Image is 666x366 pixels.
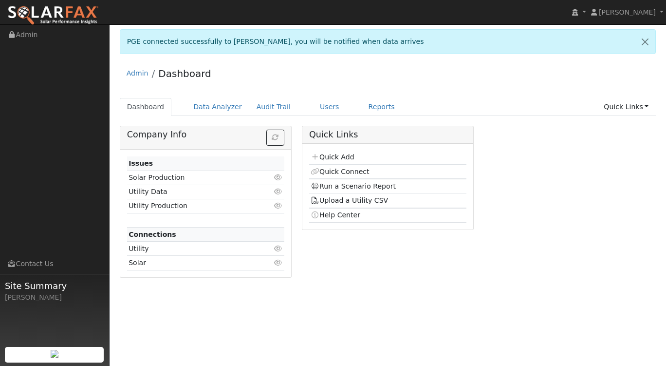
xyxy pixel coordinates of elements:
td: Solar Production [127,171,259,185]
strong: Connections [129,231,176,238]
h5: Company Info [127,130,284,140]
td: Utility [127,242,259,256]
img: SolarFax [7,5,99,26]
img: retrieve [51,350,58,358]
td: Utility Production [127,199,259,213]
div: PGE connected successfully to [PERSON_NAME], you will be notified when data arrives [120,29,656,54]
td: Solar [127,256,259,270]
i: Click to view [274,202,283,209]
a: Users [313,98,347,116]
td: Utility Data [127,185,259,199]
a: Quick Links [596,98,656,116]
a: Data Analyzer [186,98,249,116]
a: Reports [361,98,402,116]
a: Quick Add [311,153,354,161]
i: Click to view [274,245,283,252]
a: Dashboard [158,68,211,79]
i: Click to view [274,174,283,181]
a: Audit Trail [249,98,298,116]
a: Admin [127,69,148,77]
a: Dashboard [120,98,172,116]
a: Quick Connect [311,168,369,175]
div: [PERSON_NAME] [5,292,104,303]
a: Close [635,30,655,54]
h5: Quick Links [309,130,466,140]
a: Upload a Utility CSV [311,196,388,204]
strong: Issues [129,159,153,167]
i: Click to view [274,188,283,195]
span: Site Summary [5,279,104,292]
i: Click to view [274,259,283,266]
a: Run a Scenario Report [311,182,396,190]
span: [PERSON_NAME] [599,8,656,16]
a: Help Center [311,211,360,219]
